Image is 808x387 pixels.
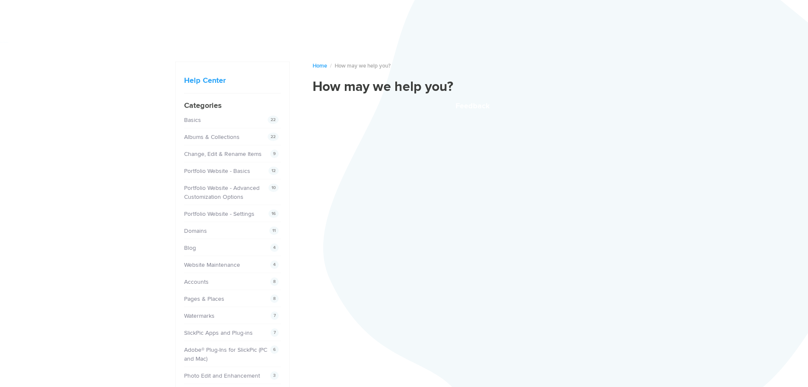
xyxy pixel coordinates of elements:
[184,372,260,379] a: Photo Edit and Enhancement
[270,277,279,286] span: 8
[313,102,633,109] button: Feedback
[184,295,224,302] a: Pages & Places
[184,184,260,201] a: Portfolio Website - Advanced Customization Options
[184,244,196,251] a: Blog
[313,62,327,69] a: Home
[184,167,250,175] a: Portfolio Website - Basics
[268,133,279,141] span: 22
[184,210,254,218] a: Portfolio Website - Settings
[184,346,267,362] a: Adobe® Plug-Ins for SlickPic (PC and Mac)
[270,260,279,269] span: 4
[268,184,279,192] span: 10
[271,328,279,337] span: 7
[184,150,262,158] a: Change, Edit & Rename Items
[270,150,279,158] span: 9
[268,209,279,218] span: 16
[269,226,279,235] span: 11
[184,76,226,85] a: Help Center
[184,227,207,234] a: Domains
[268,116,279,124] span: 22
[184,100,281,111] h4: Categories
[184,329,253,336] a: SlickPic Apps and Plug-ins
[270,294,279,303] span: 8
[313,79,633,96] h1: How may we help you?
[184,133,240,141] a: Albums & Collections
[184,261,240,268] a: Website Maintenance
[184,278,209,285] a: Accounts
[270,345,279,354] span: 6
[268,167,279,175] span: 12
[271,311,279,320] span: 7
[335,62,391,69] span: How may we help you?
[270,371,279,380] span: 3
[270,243,279,252] span: 4
[184,116,201,124] a: Basics
[184,312,215,319] a: Watermarks
[330,62,332,69] span: /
